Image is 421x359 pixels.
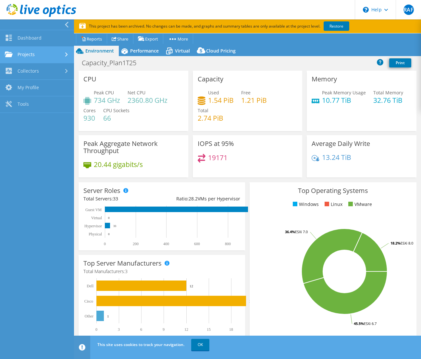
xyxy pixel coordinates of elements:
[324,21,349,31] a: Restore
[254,187,411,194] h3: Top Operating Systems
[208,90,219,96] span: Used
[107,314,109,318] text: 1
[94,97,120,104] h4: 734 GHz
[83,140,183,154] h3: Peak Aggregate Network Throughput
[198,76,223,83] h3: Capacity
[87,284,93,288] text: Dell
[79,59,146,66] h1: Capacity_Plan1T25
[94,161,143,168] h4: 20.44 gigabits/s
[85,314,93,318] text: Other
[163,242,169,246] text: 400
[354,321,364,326] tspan: 45.5%
[363,7,369,13] svg: \n
[322,97,366,104] h4: 10.77 TiB
[103,107,130,114] span: CPU Sockets
[104,242,106,246] text: 0
[94,90,114,96] span: Peak CPU
[85,48,114,54] span: Environment
[323,201,342,208] li: Linux
[229,327,233,332] text: 18
[364,321,377,326] tspan: ESXi 6.7
[207,327,211,332] text: 15
[89,232,102,236] text: Physical
[130,48,159,54] span: Performance
[208,154,228,161] h4: 19171
[128,97,167,104] h4: 2360.80 GHz
[206,48,236,54] span: Cloud Pricing
[189,196,198,202] span: 28.2
[390,241,401,245] tspan: 18.2%
[184,327,188,332] text: 12
[198,140,234,147] h3: IOPS at 95%
[241,97,267,104] h4: 1.21 PiB
[113,224,117,228] text: 33
[347,201,372,208] li: VMware
[401,241,413,245] tspan: ESXi 8.0
[140,327,142,332] text: 6
[133,242,139,246] text: 200
[191,339,209,351] a: OK
[133,34,163,44] a: Export
[97,342,184,347] span: This site uses cookies to track your navigation.
[108,216,110,220] text: 0
[198,107,208,114] span: Total
[322,154,351,161] h4: 13.24 TiB
[322,90,366,96] span: Peak Memory Usage
[83,268,240,275] h4: Total Manufacturers:
[291,201,319,208] li: Windows
[103,114,130,122] h4: 66
[91,216,102,220] text: Virtual
[83,107,96,114] span: Cores
[225,242,231,246] text: 800
[194,242,200,246] text: 600
[373,97,403,104] h4: 32.76 TiB
[85,208,102,212] text: Guest VM
[389,58,411,67] a: Print
[83,195,162,202] div: Total Servers:
[128,90,145,96] span: Net CPU
[107,34,133,44] a: Share
[95,327,97,332] text: 0
[198,114,223,122] h4: 2.74 PiB
[208,97,234,104] h4: 1.54 PiB
[83,260,162,267] h3: Top Server Manufacturers
[118,327,120,332] text: 3
[163,34,193,44] a: More
[285,229,295,234] tspan: 36.4%
[312,140,370,147] h3: Average Daily Write
[403,5,414,15] span: RAF
[295,229,308,234] tspan: ESXi 7.0
[312,76,337,83] h3: Memory
[76,34,107,44] a: Reports
[83,76,96,83] h3: CPU
[84,299,93,304] text: Cisco
[83,114,96,122] h4: 930
[84,224,102,228] text: Hypervisor
[162,195,241,202] div: Ratio: VMs per Hypervisor
[241,90,251,96] span: Free
[83,187,120,194] h3: Server Roles
[125,268,128,274] span: 3
[373,90,403,96] span: Total Memory
[113,196,118,202] span: 33
[163,327,165,332] text: 9
[108,233,110,236] text: 0
[79,23,391,30] p: This project has been archived. No changes can be made, and graphs and summary tables are only av...
[190,284,193,288] text: 12
[175,48,190,54] span: Virtual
